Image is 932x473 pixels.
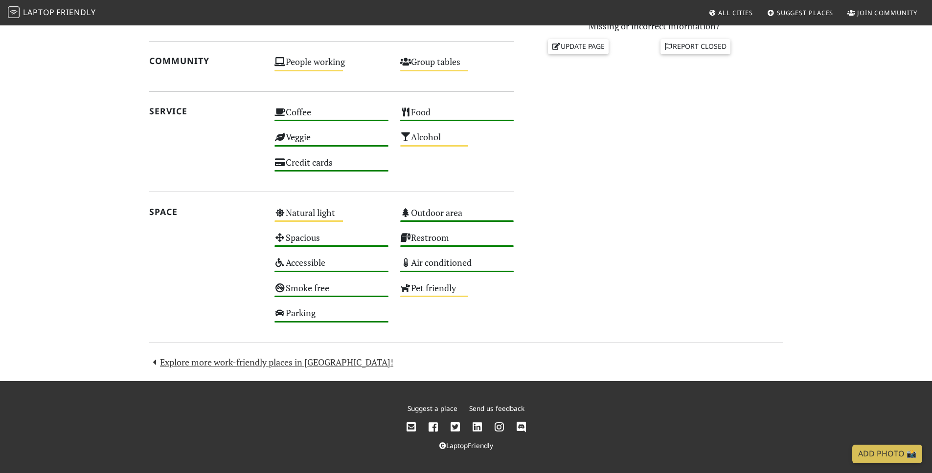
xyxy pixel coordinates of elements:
a: Suggest a place [408,404,457,413]
span: All Cities [718,8,753,17]
div: Natural light [269,205,394,230]
p: Missing or incorrect information? [526,19,783,33]
div: Accessible [269,255,394,279]
a: All Cities [705,4,757,21]
a: Report closed [660,39,731,54]
span: Suggest Places [777,8,834,17]
a: Update page [548,39,609,54]
a: LaptopFriendly LaptopFriendly [8,4,96,21]
a: Suggest Places [763,4,838,21]
div: Smoke free [269,280,394,305]
h2: Community [149,56,263,66]
span: Friendly [56,7,95,18]
a: LaptopFriendly [439,441,493,450]
div: Food [394,104,520,129]
a: Join Community [843,4,921,21]
div: Air conditioned [394,255,520,279]
div: Credit cards [269,154,394,179]
div: People working [269,54,394,79]
h2: Service [149,106,263,116]
img: LaptopFriendly [8,6,20,18]
div: Parking [269,305,394,330]
span: Join Community [857,8,917,17]
div: Spacious [269,230,394,255]
div: Alcohol [394,129,520,154]
div: Veggie [269,129,394,154]
a: Explore more work-friendly places in [GEOGRAPHIC_DATA]! [149,356,394,368]
a: Send us feedback [469,404,524,413]
div: Coffee [269,104,394,129]
div: Pet friendly [394,280,520,305]
div: Group tables [394,54,520,79]
span: Laptop [23,7,55,18]
div: Outdoor area [394,205,520,230]
div: Restroom [394,230,520,255]
h2: Space [149,207,263,217]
